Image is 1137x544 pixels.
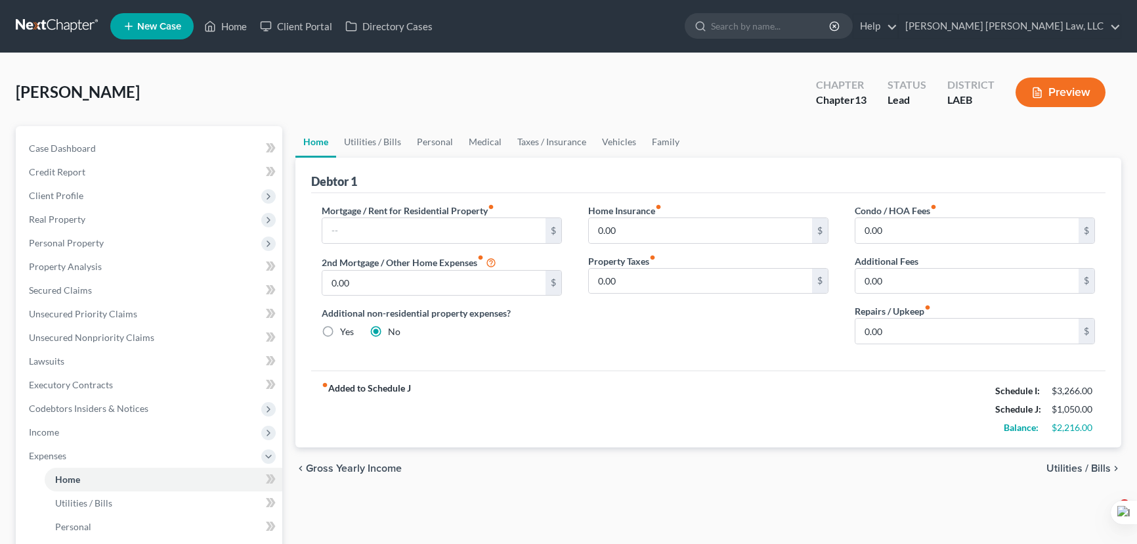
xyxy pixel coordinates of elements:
label: Additional Fees [855,254,918,268]
div: $ [812,218,828,243]
input: -- [322,271,546,296]
strong: Balance: [1004,422,1039,433]
i: chevron_left [295,463,306,474]
span: 13 [855,93,867,106]
i: fiber_manual_record [488,204,494,210]
span: Personal [55,521,91,532]
input: -- [322,218,546,243]
a: Utilities / Bills [45,491,282,515]
label: Property Taxes [588,254,656,268]
span: Codebtors Insiders & Notices [29,403,148,414]
div: $ [546,218,561,243]
i: fiber_manual_record [649,254,656,261]
span: Client Profile [29,190,83,201]
label: Additional non-residential property expenses? [322,306,562,320]
i: fiber_manual_record [930,204,937,210]
a: Client Portal [253,14,339,38]
a: Property Analysis [18,255,282,279]
label: Condo / HOA Fees [855,204,937,217]
a: Help [853,14,897,38]
span: Case Dashboard [29,143,96,154]
span: Credit Report [29,166,85,177]
iframe: Intercom live chat [1092,499,1124,531]
label: Mortgage / Rent for Residential Property [322,204,494,217]
i: fiber_manual_record [655,204,662,210]
button: Utilities / Bills chevron_right [1046,463,1121,474]
a: Utilities / Bills [336,126,409,158]
span: Lawsuits [29,355,64,367]
i: fiber_manual_record [322,382,328,388]
input: -- [589,218,812,243]
div: Status [888,78,926,93]
strong: Added to Schedule J [322,382,411,437]
input: -- [855,319,1079,344]
a: Personal [45,515,282,539]
span: Secured Claims [29,284,92,296]
span: Executory Contracts [29,379,113,390]
a: [PERSON_NAME] [PERSON_NAME] Law, LLC [899,14,1121,38]
div: $ [1079,218,1094,243]
div: District [947,78,995,93]
i: fiber_manual_record [924,304,931,311]
a: Lawsuits [18,350,282,373]
div: $ [1079,319,1094,344]
a: Credit Report [18,160,282,184]
a: Home [295,126,336,158]
a: Directory Cases [339,14,439,38]
label: Repairs / Upkeep [855,304,931,318]
span: 4 [1119,499,1130,510]
span: Unsecured Priority Claims [29,308,137,319]
span: New Case [137,22,181,32]
div: Debtor 1 [311,173,357,189]
a: Home [198,14,253,38]
div: $2,216.00 [1052,421,1095,434]
span: Real Property [29,214,85,225]
span: Utilities / Bills [1046,463,1111,474]
div: Lead [888,93,926,108]
span: Property Analysis [29,261,102,272]
input: -- [855,218,1079,243]
span: Income [29,426,59,438]
a: Executory Contracts [18,373,282,397]
i: chevron_right [1111,463,1121,474]
i: fiber_manual_record [477,254,484,261]
span: Unsecured Nonpriority Claims [29,332,154,343]
div: LAEB [947,93,995,108]
span: Gross Yearly Income [306,463,402,474]
label: No [388,325,400,338]
a: Case Dashboard [18,137,282,160]
a: Personal [409,126,461,158]
div: $ [1079,269,1094,294]
a: Home [45,468,282,491]
a: Family [644,126,687,158]
div: $ [546,271,561,296]
input: Search by name... [711,14,831,38]
a: Unsecured Priority Claims [18,302,282,326]
button: chevron_left Gross Yearly Income [295,463,402,474]
div: $1,050.00 [1052,403,1095,416]
div: Chapter [816,78,867,93]
a: Vehicles [594,126,644,158]
strong: Schedule J: [995,403,1041,415]
div: Chapter [816,93,867,108]
div: $3,266.00 [1052,384,1095,397]
a: Taxes / Insurance [509,126,594,158]
span: [PERSON_NAME] [16,82,140,101]
span: Expenses [29,450,66,461]
input: -- [589,269,812,294]
span: Utilities / Bills [55,497,112,509]
label: Home Insurance [588,204,662,217]
button: Preview [1016,78,1105,107]
span: Personal Property [29,237,104,248]
label: 2nd Mortgage / Other Home Expenses [322,254,496,270]
a: Unsecured Nonpriority Claims [18,326,282,350]
input: -- [855,269,1079,294]
a: Secured Claims [18,279,282,302]
div: $ [812,269,828,294]
a: Medical [461,126,509,158]
span: Home [55,474,80,485]
strong: Schedule I: [995,385,1040,396]
label: Yes [340,325,354,338]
